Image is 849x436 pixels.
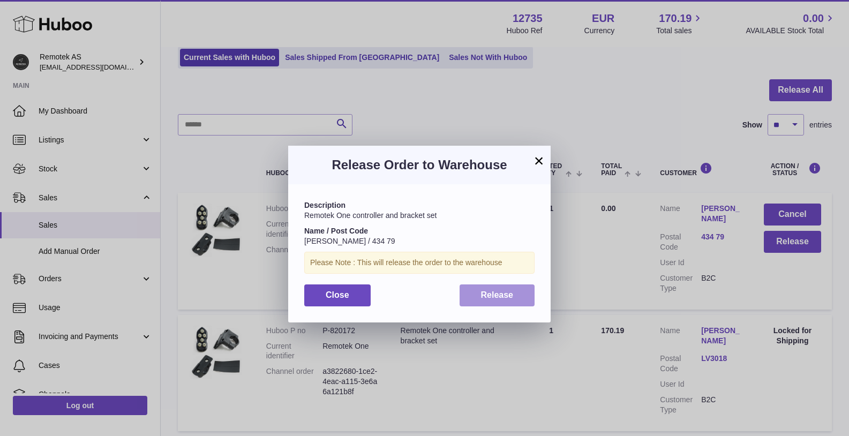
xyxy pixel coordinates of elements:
[481,290,514,299] span: Release
[304,227,368,235] strong: Name / Post Code
[304,201,345,209] strong: Description
[304,211,437,220] span: Remotek One controller and bracket set
[304,156,535,174] h3: Release Order to Warehouse
[532,154,545,167] button: ×
[460,284,535,306] button: Release
[326,290,349,299] span: Close
[304,237,395,245] span: [PERSON_NAME] / 434 79
[304,284,371,306] button: Close
[304,252,535,274] div: Please Note : This will release the order to the warehouse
